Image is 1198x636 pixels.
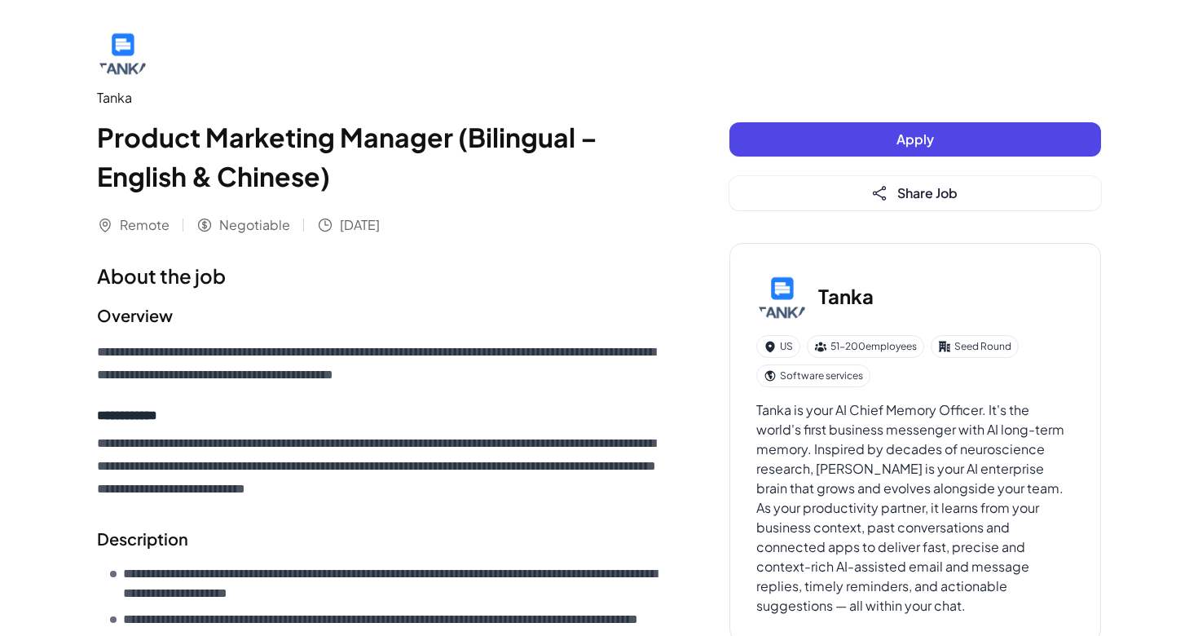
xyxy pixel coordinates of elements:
[97,88,664,108] div: Tanka
[97,303,664,328] h2: Overview
[729,176,1101,210] button: Share Job
[97,26,149,78] img: Ta
[756,400,1074,616] div: Tanka is your AI Chief Memory Officer. It's the world's first business messenger with AI long-ter...
[818,281,874,311] h3: Tanka
[97,117,664,196] h1: Product Marketing Manager (Bilingual – English & Chinese)
[897,184,958,201] span: Share Job
[729,122,1101,157] button: Apply
[219,215,290,235] span: Negotiable
[120,215,170,235] span: Remote
[756,335,800,358] div: US
[756,270,808,322] img: Ta
[340,215,380,235] span: [DATE]
[896,130,934,148] span: Apply
[97,261,664,290] h1: About the job
[97,527,664,551] h2: Description
[807,335,924,358] div: 51-200 employees
[756,364,870,387] div: Software services
[931,335,1019,358] div: Seed Round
